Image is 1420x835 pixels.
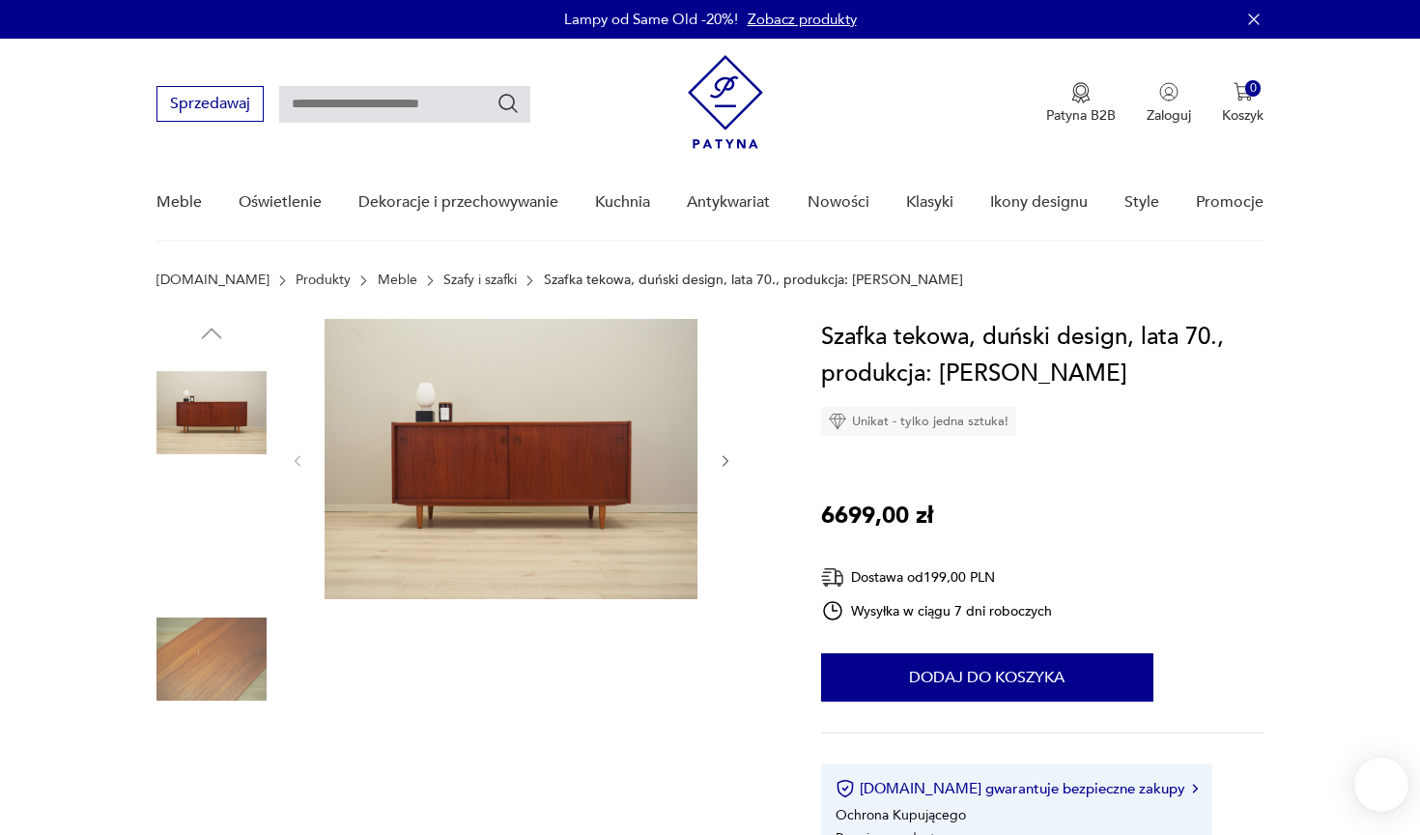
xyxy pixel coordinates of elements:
[239,165,322,240] a: Oświetlenie
[1147,106,1191,125] p: Zaloguj
[1124,165,1159,240] a: Style
[156,358,267,468] img: Zdjęcie produktu Szafka tekowa, duński design, lata 70., produkcja: Dania
[156,604,267,714] img: Zdjęcie produktu Szafka tekowa, duński design, lata 70., produkcja: Dania
[325,319,697,599] img: Zdjęcie produktu Szafka tekowa, duński design, lata 70., produkcja: Dania
[821,565,844,590] img: Ikona dostawy
[378,273,417,288] a: Meble
[836,806,966,824] li: Ochrona Kupującego
[821,319,1264,392] h1: Szafka tekowa, duński design, lata 70., produkcja: [PERSON_NAME]
[821,599,1053,622] div: Wysyłka w ciągu 7 dni roboczych
[1046,82,1116,125] button: Patyna B2B
[156,481,267,591] img: Zdjęcie produktu Szafka tekowa, duński design, lata 70., produkcja: Dania
[1196,165,1264,240] a: Promocje
[443,273,517,288] a: Szafy i szafki
[687,165,770,240] a: Antykwariat
[1071,82,1091,103] img: Ikona medalu
[821,565,1053,590] div: Dostawa od 199,00 PLN
[990,165,1088,240] a: Ikony designu
[1147,82,1191,125] button: Zaloguj
[821,407,1016,436] div: Unikat - tylko jedna sztuka!
[1046,106,1116,125] p: Patyna B2B
[688,55,763,149] img: Patyna - sklep z meblami i dekoracjami vintage
[1159,82,1179,101] img: Ikonka użytkownika
[156,273,270,288] a: [DOMAIN_NAME]
[906,165,953,240] a: Klasyki
[358,165,558,240] a: Dekoracje i przechowywanie
[1222,106,1264,125] p: Koszyk
[1234,82,1253,101] img: Ikona koszyka
[808,165,869,240] a: Nowości
[564,10,738,29] p: Lampy od Same Old -20%!
[497,92,520,115] button: Szukaj
[1222,82,1264,125] button: 0Koszyk
[829,413,846,430] img: Ikona diamentu
[821,653,1153,702] button: Dodaj do koszyka
[595,165,650,240] a: Kuchnia
[156,86,264,122] button: Sprzedawaj
[836,779,855,798] img: Ikona certyfikatu
[296,273,351,288] a: Produkty
[1046,82,1116,125] a: Ikona medaluPatyna B2B
[156,99,264,112] a: Sprzedawaj
[1192,784,1198,793] img: Ikona strzałki w prawo
[156,165,202,240] a: Meble
[544,273,963,288] p: Szafka tekowa, duński design, lata 70., produkcja: [PERSON_NAME]
[836,779,1198,798] button: [DOMAIN_NAME] gwarantuje bezpieczne zakupy
[1245,80,1262,97] div: 0
[821,498,933,534] p: 6699,00 zł
[748,10,857,29] a: Zobacz produkty
[1354,758,1408,812] iframe: Smartsupp widget button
